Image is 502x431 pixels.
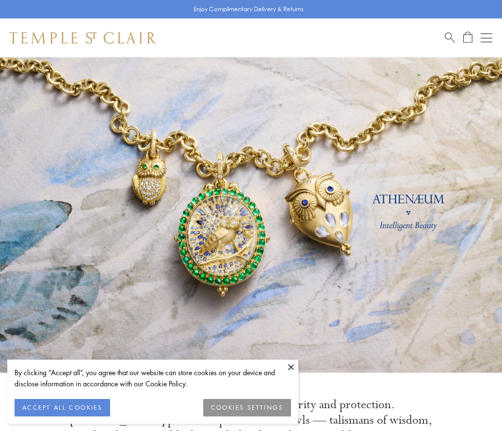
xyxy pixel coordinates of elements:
[15,367,291,389] div: By clicking “Accept all”, you agree that our website can store cookies on your device and disclos...
[194,4,304,14] p: Enjoy Complimentary Delivery & Returns
[10,32,156,44] img: Temple St. Clair
[481,32,492,44] button: Open navigation
[15,399,110,416] button: ACCEPT ALL COOKIES
[463,32,472,44] a: Open Shopping Bag
[445,32,455,44] a: Search
[203,399,291,416] button: COOKIES SETTINGS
